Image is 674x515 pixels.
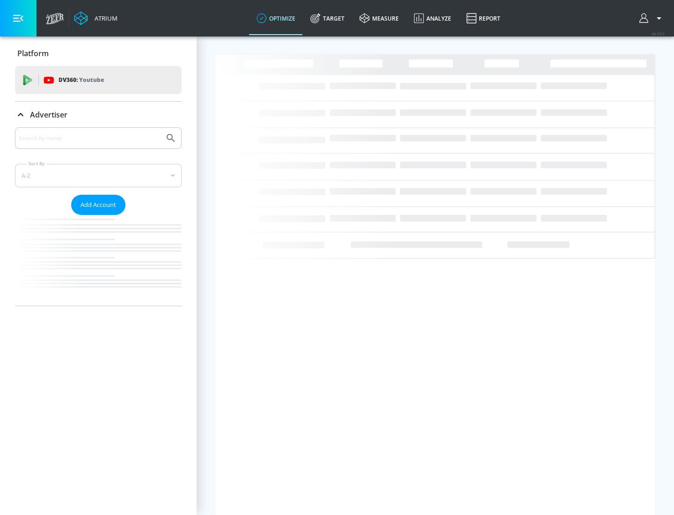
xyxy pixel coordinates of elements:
[15,164,182,187] div: A-Z
[15,215,182,306] nav: list of Advertiser
[19,132,161,144] input: Search by name
[79,75,104,85] p: Youtube
[30,110,67,120] p: Advertiser
[81,199,116,210] span: Add Account
[74,11,117,25] a: Atrium
[15,102,182,128] div: Advertiser
[303,1,352,35] a: Target
[249,1,303,35] a: optimize
[652,31,665,36] span: v 4.24.0
[15,127,182,306] div: Advertiser
[71,195,125,215] button: Add Account
[15,40,182,66] div: Platform
[459,1,508,35] a: Report
[352,1,406,35] a: measure
[15,66,182,94] div: DV360: Youtube
[406,1,459,35] a: Analyze
[59,75,104,85] p: DV360:
[91,14,117,22] div: Atrium
[27,161,47,167] label: Sort By
[17,48,49,59] p: Platform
